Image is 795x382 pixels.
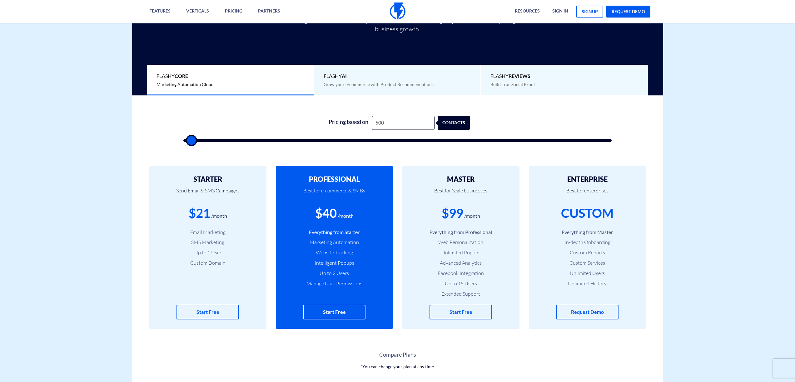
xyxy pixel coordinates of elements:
li: Everything from Starter [285,229,384,236]
li: Up to 1 User [159,249,257,256]
div: CUSTOM [561,204,614,222]
a: Request Demo [556,305,619,319]
h2: MASTER [412,176,510,183]
h2: PROFESSIONAL [285,176,384,183]
li: Advanced Analytics [412,259,510,267]
li: Custom Reports [538,249,637,256]
li: Everything from Professional [412,229,510,236]
li: Email Marketing [159,229,257,236]
b: AI [342,73,347,79]
div: Pricing based on [325,116,372,130]
li: Unlimited Users [538,270,637,277]
h2: STARTER [159,176,257,183]
p: *You can change your plan at any time. [132,364,663,370]
a: Start Free [176,305,239,319]
li: Up to 15 Users [412,280,510,287]
span: Marketing Automation Cloud [157,82,214,87]
a: request demo [606,6,650,18]
li: Custom Services [538,259,637,267]
li: Facebook Integration [412,270,510,277]
span: Grow your e-commerce with Product Recommendations [324,82,434,87]
div: $99 [442,204,463,222]
p: Best for e-commerce & SMBs [285,183,384,204]
div: /month [338,212,354,220]
li: Unlimited Popups [412,249,510,256]
span: Flashy [490,73,638,80]
a: signup [576,6,603,18]
b: Core [175,73,188,79]
li: Web Personalization [412,239,510,246]
span: Flashy [324,73,471,80]
div: $21 [189,204,210,222]
h2: ENTERPRISE [538,176,637,183]
li: In-depth Onboarding [538,239,637,246]
li: Everything from Master [538,229,637,236]
li: Custom Domain [159,259,257,267]
a: Compare Plans [132,351,663,359]
li: Marketing Automation [285,239,384,246]
li: Manage User Permissions [285,280,384,287]
a: Start Free [430,305,492,319]
li: Website Tracking [285,249,384,256]
div: contacts [443,116,475,130]
div: /month [464,212,480,220]
li: SMS Marketing [159,239,257,246]
li: Up to 3 Users [285,270,384,277]
p: Best for enterprises [538,183,637,204]
p: Send Email & SMS Campaigns [159,183,257,204]
li: Extended Support [412,290,510,298]
b: REVIEWS [509,73,530,79]
li: Intelligent Popups [285,259,384,267]
div: $40 [315,204,337,222]
li: Unlimited History [538,280,637,287]
a: Start Free [303,305,365,319]
span: Build True Social Proof [490,82,535,87]
span: Flashy [157,73,304,80]
div: /month [211,212,227,220]
p: Best for Scale businesses [412,183,510,204]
